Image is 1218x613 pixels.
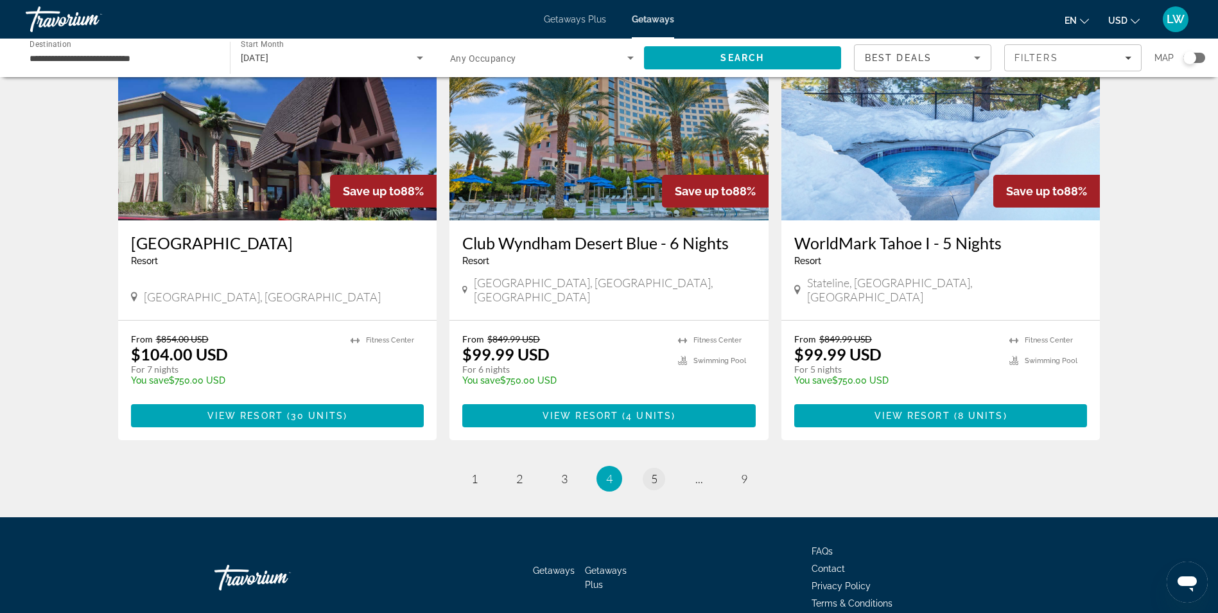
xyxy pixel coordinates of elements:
a: Club Wyndham Desert Blue - 6 Nights [462,233,756,253]
span: 8 units [958,411,1004,421]
span: [GEOGRAPHIC_DATA], [GEOGRAPHIC_DATA], [GEOGRAPHIC_DATA] [474,276,756,304]
img: Tahiti [118,15,437,220]
span: Resort [794,256,821,266]
span: Resort [462,256,489,266]
span: USD [1108,15,1127,26]
span: LW [1167,13,1185,26]
a: WorldMark Tahoe I - 5 Nights [794,233,1088,253]
a: Getaways Plus [585,565,627,590]
img: Club Wyndham Desert Blue - 6 Nights [449,15,769,220]
span: Filters [1014,53,1058,63]
span: 9 [741,472,747,486]
span: ( ) [618,411,675,421]
span: ... [695,472,703,486]
p: For 6 nights [462,364,665,375]
span: Best Deals [865,53,932,63]
span: Fitness Center [366,336,414,344]
span: Map [1154,49,1174,67]
p: For 5 nights [794,364,997,375]
p: For 7 nights [131,364,338,375]
a: Contact [812,564,845,574]
span: Save up to [343,184,401,198]
p: $104.00 USD [131,344,228,364]
button: User Menu [1159,6,1192,33]
div: 88% [330,175,437,208]
span: 4 [606,472,613,486]
span: View Resort [207,411,283,421]
a: Go Home [214,558,343,597]
span: View Resort [543,411,618,421]
nav: Pagination [118,466,1101,492]
span: You save [462,375,500,386]
span: Swimming Pool [693,357,746,365]
a: Getaways [533,565,575,576]
span: You save [131,375,169,386]
a: Getaways [632,14,674,24]
span: $849.99 USD [487,333,540,344]
span: 30 units [291,411,344,421]
span: en [1065,15,1077,26]
span: Fitness Center [693,336,742,344]
p: $99.99 USD [462,344,550,364]
span: Resort [131,256,158,266]
span: Start Month [241,40,284,49]
span: Save up to [675,184,733,198]
span: From [794,333,816,344]
span: From [462,333,484,344]
span: 4 units [626,411,672,421]
button: Change currency [1108,11,1140,30]
span: [GEOGRAPHIC_DATA], [GEOGRAPHIC_DATA] [144,290,381,304]
button: View Resort(8 units) [794,404,1088,427]
span: Destination [30,39,71,48]
span: Stateline, [GEOGRAPHIC_DATA], [GEOGRAPHIC_DATA] [807,276,1088,304]
span: 1 [471,472,478,486]
p: $99.99 USD [794,344,882,364]
span: 5 [651,472,657,486]
button: Change language [1065,11,1089,30]
span: [DATE] [241,53,269,63]
span: Fitness Center [1025,336,1073,344]
p: $750.00 USD [131,375,338,386]
span: View Resort [874,411,950,421]
button: Search [644,46,842,69]
span: 2 [516,472,523,486]
span: ( ) [283,411,347,421]
a: Terms & Conditions [812,598,892,609]
span: 3 [561,472,568,486]
span: $849.99 USD [819,333,872,344]
span: ( ) [950,411,1007,421]
div: 88% [662,175,769,208]
a: Getaways Plus [544,14,606,24]
span: Any Occupancy [450,53,516,64]
span: From [131,333,153,344]
button: View Resort(30 units) [131,404,424,427]
div: 88% [993,175,1100,208]
span: Privacy Policy [812,581,871,591]
a: Travorium [26,3,154,36]
a: View Resort(4 units) [462,404,756,427]
iframe: Button to launch messaging window [1167,562,1208,603]
span: Save up to [1006,184,1064,198]
a: [GEOGRAPHIC_DATA] [131,233,424,253]
span: Swimming Pool [1025,357,1077,365]
span: Search [720,53,764,63]
span: You save [794,375,832,386]
button: Filters [1004,44,1142,71]
p: $750.00 USD [794,375,997,386]
img: WorldMark Tahoe I - 5 Nights [781,15,1101,220]
span: FAQs [812,546,833,556]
